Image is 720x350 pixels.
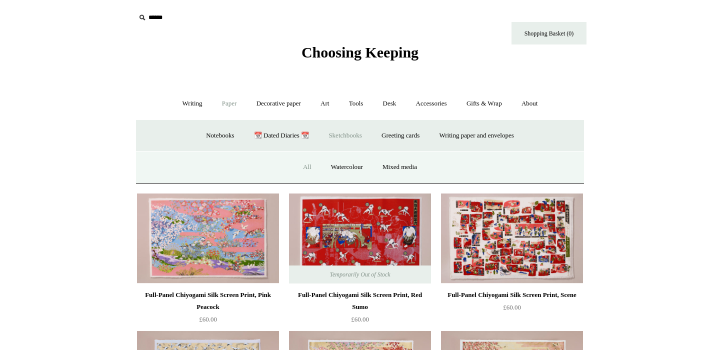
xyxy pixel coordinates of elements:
[137,193,279,283] a: Full-Panel Chiyogami Silk Screen Print, Pink Peacock Full-Panel Chiyogami Silk Screen Print, Pink...
[441,193,583,283] a: Full-Panel Chiyogami Silk Screen Print, Scene Full-Panel Chiyogami Silk Screen Print, Scene
[319,265,400,283] span: Temporarily Out of Stock
[503,303,521,311] span: £60.00
[301,44,418,60] span: Choosing Keeping
[340,90,372,117] a: Tools
[139,289,276,313] div: Full-Panel Chiyogami Silk Screen Print, Pink Peacock
[311,90,338,117] a: Art
[137,289,279,330] a: Full-Panel Chiyogami Silk Screen Print, Pink Peacock £60.00
[430,122,523,149] a: Writing paper and envelopes
[173,90,211,117] a: Writing
[319,122,370,149] a: Sketchbooks
[213,90,246,117] a: Paper
[441,289,583,330] a: Full-Panel Chiyogami Silk Screen Print, Scene £60.00
[245,122,318,149] a: 📆 Dated Diaries 📆
[289,193,431,283] img: Full-Panel Chiyogami Silk Screen Print, Red Sumo
[289,193,431,283] a: Full-Panel Chiyogami Silk Screen Print, Red Sumo Full-Panel Chiyogami Silk Screen Print, Red Sumo...
[301,52,418,59] a: Choosing Keeping
[457,90,511,117] a: Gifts & Wrap
[294,154,320,180] a: All
[373,154,426,180] a: Mixed media
[443,289,580,301] div: Full-Panel Chiyogami Silk Screen Print, Scene
[512,90,547,117] a: About
[372,122,428,149] a: Greeting cards
[407,90,456,117] a: Accessories
[137,193,279,283] img: Full-Panel Chiyogami Silk Screen Print, Pink Peacock
[511,22,586,44] a: Shopping Basket (0)
[374,90,405,117] a: Desk
[291,289,428,313] div: Full-Panel Chiyogami Silk Screen Print, Red Sumo
[289,289,431,330] a: Full-Panel Chiyogami Silk Screen Print, Red Sumo £60.00
[197,122,243,149] a: Notebooks
[351,315,369,323] span: £60.00
[322,154,372,180] a: Watercolour
[247,90,310,117] a: Decorative paper
[199,315,217,323] span: £60.00
[441,193,583,283] img: Full-Panel Chiyogami Silk Screen Print, Scene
